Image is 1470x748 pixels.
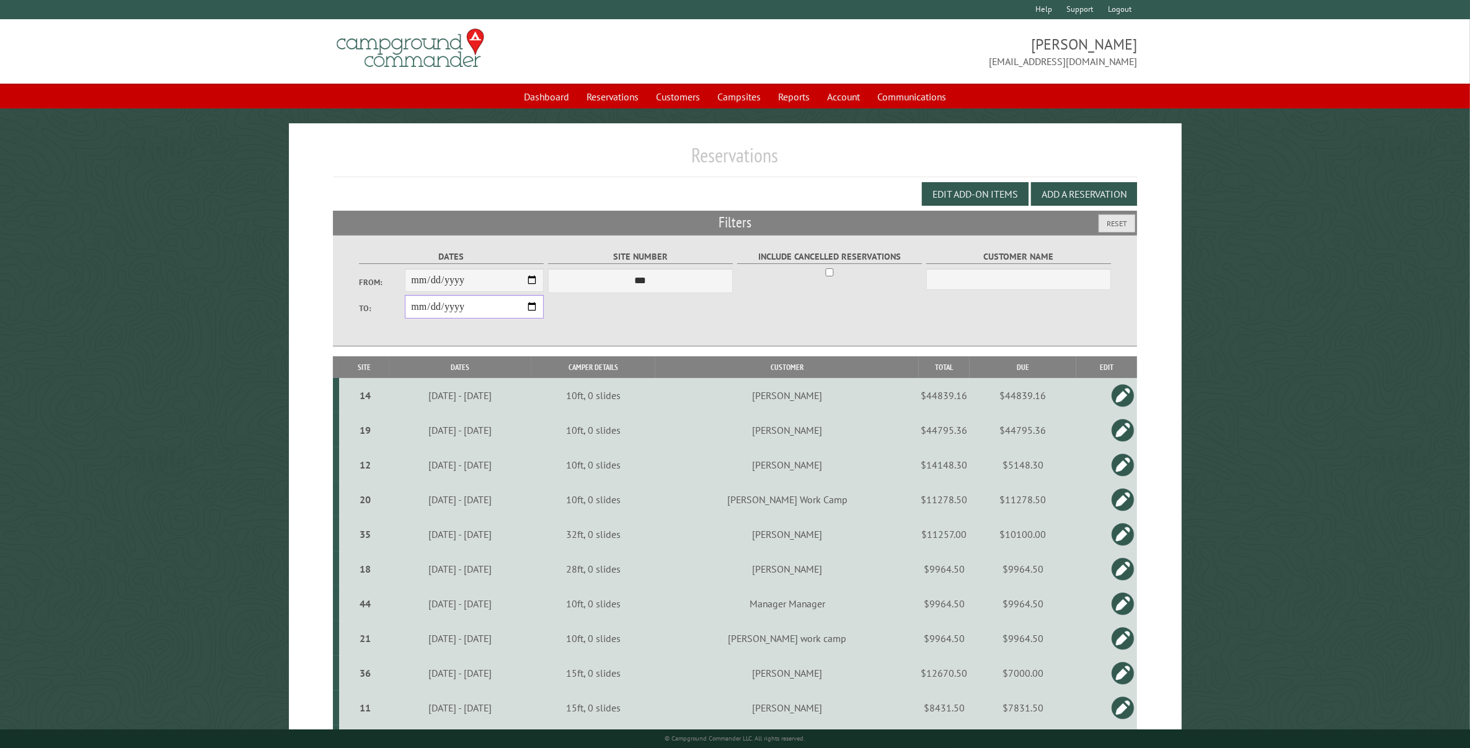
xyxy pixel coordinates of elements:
td: 28ft, 0 slides [531,552,655,586]
div: 36 [344,667,387,679]
h2: Filters [333,211,1138,234]
a: Campsites [710,85,768,108]
label: Site Number [548,250,733,264]
td: $44795.36 [970,413,1077,447]
button: Add a Reservation [1031,182,1137,206]
td: $8431.50 [919,690,969,725]
td: $44795.36 [919,413,969,447]
div: [DATE] - [DATE] [391,563,529,575]
div: 11 [344,702,387,714]
td: 15ft, 0 slides [531,656,655,690]
td: $9964.50 [919,552,969,586]
label: Dates [359,250,544,264]
td: [PERSON_NAME] [655,656,919,690]
td: $44839.16 [970,378,1077,413]
td: $14148.30 [919,447,969,482]
a: Account [820,85,867,108]
div: [DATE] - [DATE] [391,459,529,471]
td: $9964.50 [970,552,1077,586]
label: Customer Name [926,250,1112,264]
div: [DATE] - [DATE] [391,667,529,679]
div: [DATE] - [DATE] [391,528,529,540]
td: [PERSON_NAME] Work Camp [655,482,919,517]
td: Manager Manager [655,586,919,621]
td: 10ft, 0 slides [531,586,655,621]
td: $11278.50 [919,482,969,517]
div: 14 [344,389,387,402]
div: [DATE] - [DATE] [391,597,529,610]
th: Due [970,356,1077,378]
td: [PERSON_NAME] [655,447,919,482]
td: $9964.50 [919,586,969,621]
a: Customers [649,85,707,108]
td: [PERSON_NAME] [655,378,919,413]
div: [DATE] - [DATE] [391,632,529,645]
div: [DATE] - [DATE] [391,702,529,714]
th: Dates [389,356,532,378]
th: Edit [1076,356,1137,378]
div: 18 [344,563,387,575]
span: [PERSON_NAME] [EMAIL_ADDRESS][DOMAIN_NAME] [735,34,1138,69]
td: 10ft, 0 slides [531,447,655,482]
td: $10100.00 [970,517,1077,552]
div: 35 [344,528,387,540]
div: 20 [344,493,387,506]
a: Reservations [579,85,646,108]
td: [PERSON_NAME] [655,552,919,586]
a: Dashboard [516,85,577,108]
td: $7000.00 [970,656,1077,690]
th: Camper Details [531,356,655,378]
td: $44839.16 [919,378,969,413]
td: 10ft, 0 slides [531,621,655,656]
div: [DATE] - [DATE] [391,424,529,436]
div: [DATE] - [DATE] [391,493,529,506]
label: From: [359,276,405,288]
th: Total [919,356,969,378]
button: Reset [1099,214,1135,232]
div: 19 [344,424,387,436]
td: 32ft, 0 slides [531,517,655,552]
td: $7831.50 [970,690,1077,725]
a: Communications [870,85,954,108]
button: Edit Add-on Items [922,182,1029,206]
th: Customer [655,356,919,378]
td: [PERSON_NAME] [655,517,919,552]
label: Include Cancelled Reservations [737,250,923,264]
small: © Campground Commander LLC. All rights reserved. [665,734,805,742]
td: 10ft, 0 slides [531,378,655,413]
td: $9964.50 [919,621,969,656]
h1: Reservations [333,143,1138,177]
div: 21 [344,632,387,645]
td: 10ft, 0 slides [531,482,655,517]
td: 15ft, 0 slides [531,690,655,725]
td: [PERSON_NAME] work camp [655,621,919,656]
td: $11257.00 [919,517,969,552]
div: 12 [344,459,387,471]
img: Campground Commander [333,24,488,73]
div: 44 [344,597,387,610]
th: Site [339,356,389,378]
td: [PERSON_NAME] [655,690,919,725]
td: 10ft, 0 slides [531,413,655,447]
div: [DATE] - [DATE] [391,389,529,402]
label: To: [359,302,405,314]
td: $11278.50 [970,482,1077,517]
td: $5148.30 [970,447,1077,482]
a: Reports [771,85,817,108]
td: $9964.50 [970,586,1077,621]
td: [PERSON_NAME] [655,413,919,447]
td: $12670.50 [919,656,969,690]
td: $9964.50 [970,621,1077,656]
